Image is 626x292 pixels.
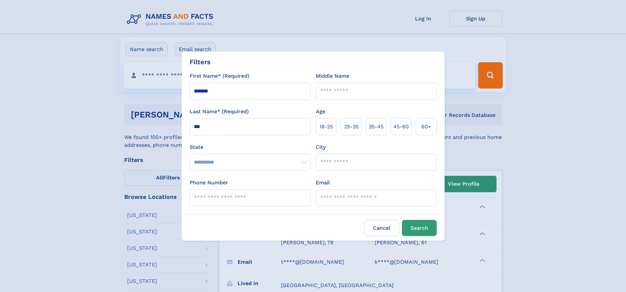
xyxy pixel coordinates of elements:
label: Phone Number [190,179,228,187]
label: Email [316,179,330,187]
label: State [190,143,311,151]
span: 60+ [421,123,431,131]
span: 25‑35 [344,123,359,131]
label: Last Name* (Required) [190,108,249,116]
label: City [316,143,326,151]
label: First Name* (Required) [190,72,249,80]
span: 18‑25 [319,123,333,131]
label: Middle Name [316,72,349,80]
label: Cancel [364,220,399,236]
label: Age [316,108,325,116]
button: Search [402,220,437,236]
span: 35‑45 [369,123,383,131]
span: 45‑60 [393,123,409,131]
div: Filters [190,57,211,67]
